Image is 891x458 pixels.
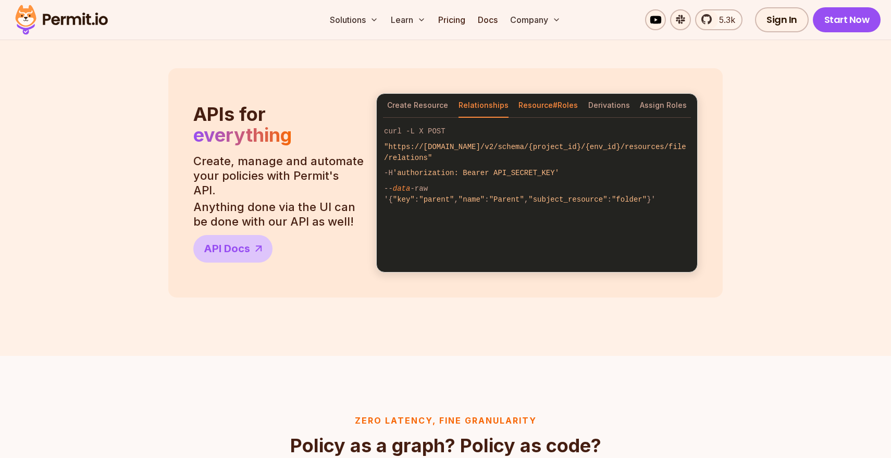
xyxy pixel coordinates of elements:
[387,9,430,30] button: Learn
[588,94,630,118] button: Derivations
[506,9,565,30] button: Company
[419,195,454,204] span: "parent"
[384,143,686,162] span: "https://[DOMAIN_NAME]/v2/schema/{project_id}/{env_id}/resources/file/relations"
[612,195,647,204] span: "folder"
[377,124,697,139] code: curl -L X POST
[193,154,364,197] p: Create, manage and automate your policies with Permit's API.
[10,2,113,38] img: Permit logo
[434,9,469,30] a: Pricing
[326,9,382,30] button: Solutions
[377,181,697,207] code: -- -raw '{ : , : , : }'
[755,7,809,32] a: Sign In
[528,195,607,204] span: "subject_resource"
[813,7,881,32] a: Start Now
[474,9,502,30] a: Docs
[459,94,509,118] button: Relationships
[393,195,415,204] span: "key"
[640,94,687,118] button: Assign Roles
[459,195,485,204] span: "name"
[193,235,273,263] a: API Docs
[393,184,411,193] span: data
[204,241,250,256] span: API Docs
[193,200,364,229] p: Anything done via the UI can be done with our API as well!
[387,94,448,118] button: Create Resource
[518,94,578,118] button: Resource#Roles
[193,123,292,146] span: everything
[377,166,697,181] code: -H
[279,414,612,427] h3: Zero latency, fine granularity
[193,103,266,126] span: APIs for
[695,9,742,30] a: 5.3k
[489,195,524,204] span: "Parent"
[713,14,735,26] span: 5.3k
[393,169,559,177] span: 'authorization: Bearer API_SECRET_KEY'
